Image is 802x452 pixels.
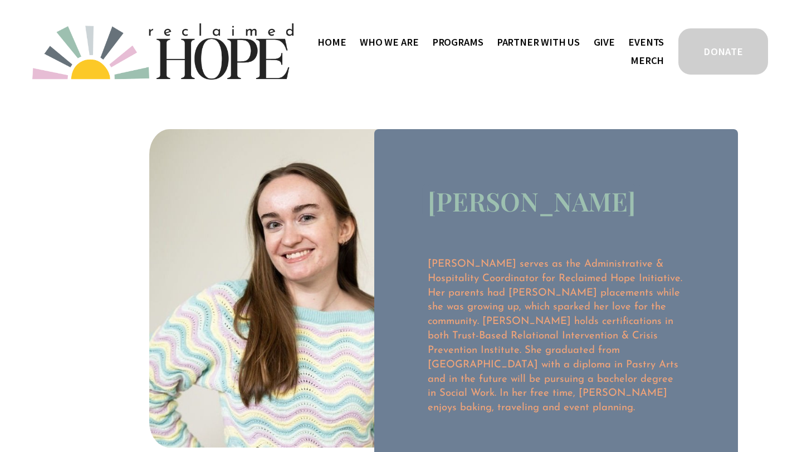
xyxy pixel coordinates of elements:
h3: [PERSON_NAME] [428,184,635,218]
a: folder dropdown [432,33,483,51]
a: Home [317,33,346,51]
span: Who We Are [360,34,418,51]
a: Merch [630,51,664,70]
a: Give [594,33,615,51]
img: Reclaimed Hope Initiative [32,23,294,80]
span: Partner With Us [497,34,580,51]
a: Events [628,33,664,51]
a: DONATE [677,27,770,76]
p: [PERSON_NAME] serves as the Administrative & Hospitality Coordinator for Reclaimed Hope Initiativ... [428,257,684,415]
a: folder dropdown [497,33,580,51]
a: folder dropdown [360,33,418,51]
span: Programs [432,34,483,51]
